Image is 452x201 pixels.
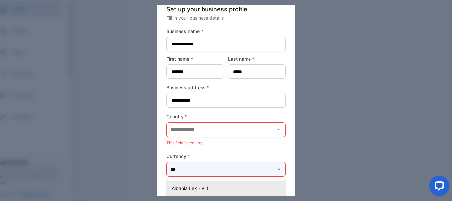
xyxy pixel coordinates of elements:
p: Set up your business profile [166,5,286,14]
label: Country [166,113,286,120]
label: Business name [166,28,286,35]
label: Business address [166,84,286,91]
p: Albania Lek - ALL [172,185,283,192]
iframe: LiveChat chat widget [424,173,452,201]
label: Currency [166,153,286,160]
label: First name [166,55,224,62]
p: This field is required [166,178,286,187]
p: Fill in your business details [166,14,286,21]
p: This field is required [166,139,286,147]
label: Last name [228,55,286,62]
